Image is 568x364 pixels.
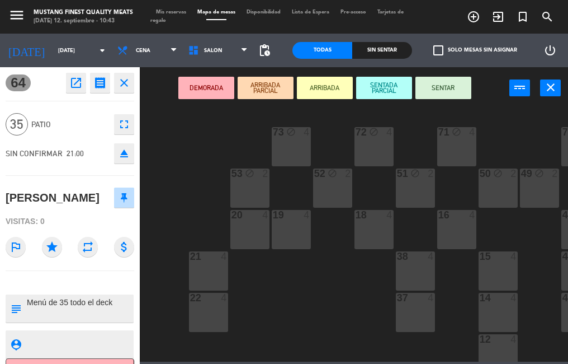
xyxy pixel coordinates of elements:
[114,114,134,134] button: fullscreen
[469,210,476,220] div: 4
[114,143,134,164] button: eject
[428,251,434,262] div: 4
[221,251,228,262] div: 4
[245,169,254,178] i: block
[415,77,471,99] button: SENTAR
[544,81,557,94] i: close
[314,169,315,179] div: 52
[262,169,269,179] div: 2
[10,302,22,315] i: subject
[428,169,434,179] div: 2
[428,293,434,303] div: 4
[258,44,271,57] span: pending_actions
[540,80,561,96] button: close
[297,77,353,99] button: ARRIBADA
[114,237,134,257] i: attach_money
[292,42,352,59] div: Todas
[96,44,109,57] i: arrow_drop_down
[273,210,273,220] div: 19
[204,48,222,54] span: SALON
[262,210,269,220] div: 4
[541,10,554,24] i: search
[480,334,480,344] div: 12
[178,77,234,99] button: DEMORADA
[410,169,420,178] i: block
[31,118,108,131] span: PATIO
[534,169,544,178] i: block
[6,149,63,158] span: SIN CONFIRMAR
[117,118,131,131] i: fullscreen
[6,189,100,207] div: [PERSON_NAME]
[386,127,393,137] div: 4
[90,73,110,93] button: receipt
[238,77,294,99] button: ARRIBADA PARCIAL
[328,169,337,178] i: block
[397,169,397,179] div: 51
[491,10,505,24] i: exit_to_app
[221,293,228,303] div: 4
[480,251,480,262] div: 15
[356,77,412,99] button: SENTADA PARCIAL
[78,237,98,257] i: repeat
[552,169,558,179] div: 2
[67,149,84,158] span: 21:00
[345,169,352,179] div: 2
[467,10,480,24] i: add_circle_outline
[42,237,62,257] i: star
[510,251,517,262] div: 4
[6,74,31,91] span: 64
[190,293,191,303] div: 22
[543,44,557,57] i: power_settings_new
[241,10,286,15] span: Disponibilidad
[513,81,527,94] i: power_input
[34,17,133,25] div: [DATE] 12. septiembre - 10:43
[273,127,273,137] div: 73
[510,293,517,303] div: 4
[433,45,443,55] span: check_box_outline_blank
[352,42,412,59] div: Sin sentar
[304,210,310,220] div: 4
[8,7,25,27] button: menu
[8,7,25,24] i: menu
[493,169,503,178] i: block
[480,169,480,179] div: 50
[34,8,133,17] div: Mustang Finest Quality Meats
[10,338,22,351] i: person_pin
[521,169,522,179] div: 49
[480,293,480,303] div: 14
[516,10,529,24] i: turned_in_not
[6,212,134,231] div: Visitas: 0
[386,210,393,220] div: 4
[6,113,28,136] span: 35
[6,237,26,257] i: outlined_flag
[397,251,397,262] div: 38
[335,10,372,15] span: Pre-acceso
[509,80,530,96] button: power_input
[369,127,378,137] i: block
[433,45,517,55] label: Solo mesas sin asignar
[469,127,476,137] div: 4
[117,76,131,90] i: close
[66,73,86,93] button: open_in_new
[190,251,191,262] div: 21
[452,127,461,137] i: block
[69,76,83,90] i: open_in_new
[136,48,150,54] span: Cena
[114,73,134,93] button: close
[117,147,131,160] i: eject
[93,76,107,90] i: receipt
[304,127,310,137] div: 4
[510,334,517,344] div: 4
[510,169,517,179] div: 2
[286,127,296,137] i: block
[397,293,397,303] div: 37
[286,10,335,15] span: Lista de Espera
[150,10,192,15] span: Mis reservas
